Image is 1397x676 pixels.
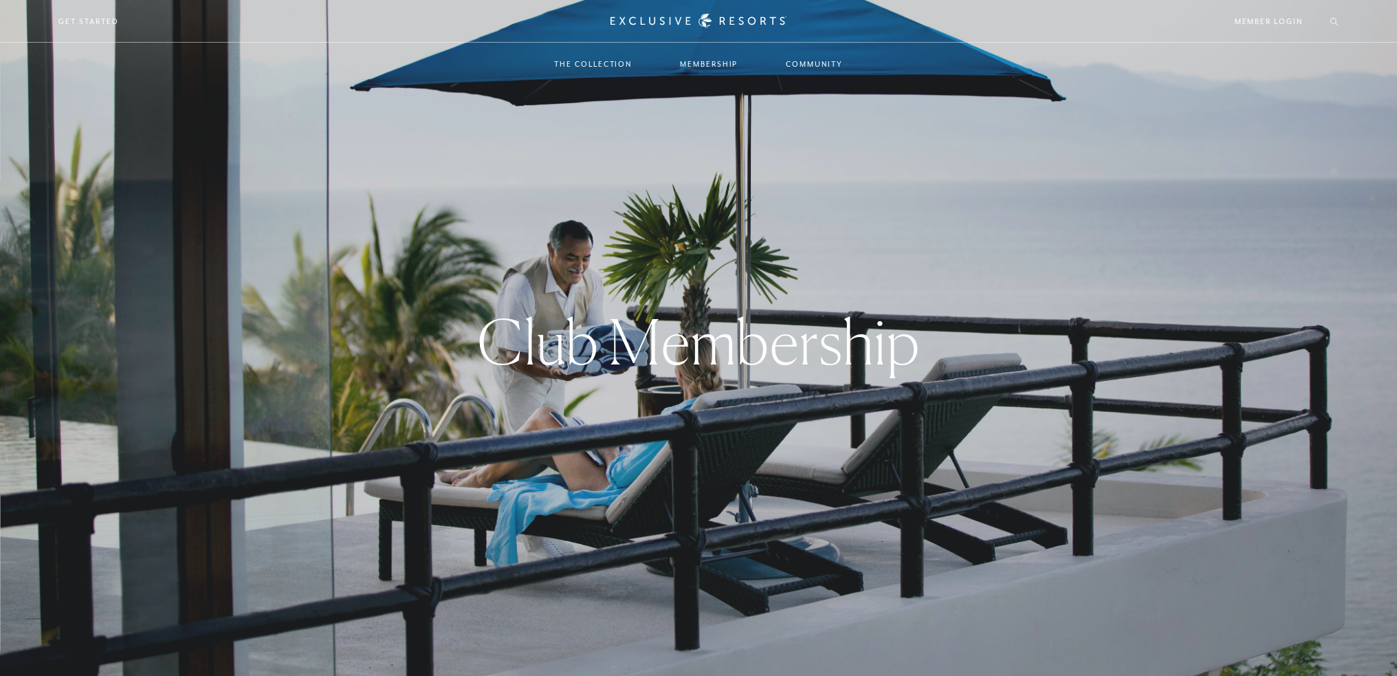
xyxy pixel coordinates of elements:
a: Community [772,44,856,84]
a: Get Started [58,15,118,28]
a: Membership [666,44,751,84]
a: The Collection [540,44,646,84]
h1: Club Membership [477,311,920,373]
a: Member Login [1235,15,1303,28]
